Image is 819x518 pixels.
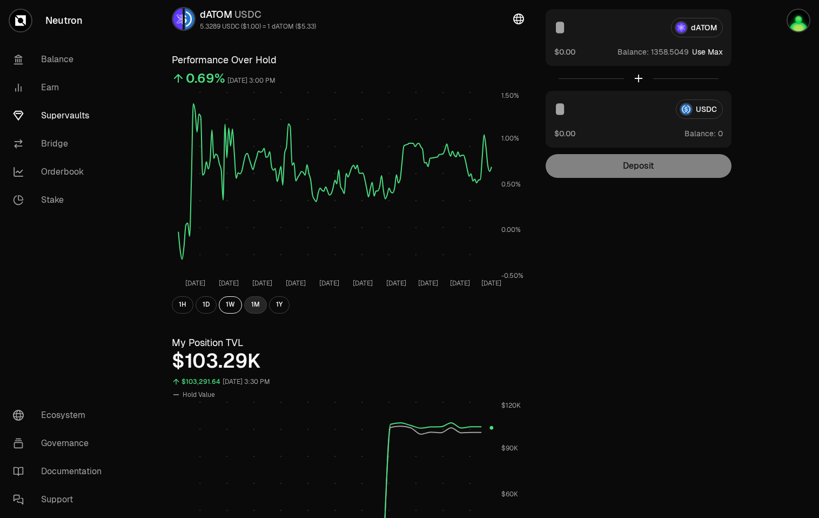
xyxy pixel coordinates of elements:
button: 1M [244,296,267,314]
a: Ecosystem [4,401,117,429]
a: Stake [4,186,117,214]
tspan: $60K [501,489,518,498]
button: 1Y [269,296,290,314]
button: $0.00 [554,46,575,57]
div: [DATE] 3:30 PM [223,376,270,388]
a: Earn [4,74,117,102]
button: Use Max [692,47,723,57]
tspan: [DATE] [418,279,438,288]
tspan: -0.50% [501,271,523,280]
tspan: $120K [501,401,521,410]
tspan: [DATE] [353,279,373,288]
a: Balance [4,45,117,74]
h3: Performance Over Hold [172,52,524,68]
div: dATOM [200,7,316,22]
h3: My Position TVL [172,335,524,350]
tspan: [DATE] [219,279,239,288]
button: $0.00 [554,128,575,139]
a: Documentation [4,457,117,486]
tspan: [DATE] [450,279,470,288]
tspan: [DATE] [252,279,272,288]
img: dATOM Logo [173,8,183,30]
div: 5.3289 USDC ($1.00) = 1 dATOM ($5.33) [200,22,316,31]
div: $103,291.64 [182,376,220,388]
span: USDC [234,8,261,21]
a: Orderbook [4,158,117,186]
span: Hold Value [183,390,215,399]
button: 1D [196,296,217,314]
tspan: [DATE] [386,279,406,288]
tspan: [DATE] [319,279,339,288]
a: Support [4,486,117,514]
tspan: $90K [501,444,518,453]
a: Governance [4,429,117,457]
tspan: 1.00% [501,134,519,143]
div: $103.29K [172,350,524,372]
tspan: [DATE] [481,279,501,288]
div: 0.69% [186,70,225,87]
span: Balance: [684,128,716,139]
a: Supervaults [4,102,117,130]
tspan: 0.50% [501,180,521,189]
button: 1W [219,296,242,314]
img: USDC Logo [185,8,194,30]
tspan: [DATE] [185,279,205,288]
tspan: [DATE] [286,279,306,288]
tspan: 0.00% [501,225,521,234]
span: Balance: [617,47,649,57]
div: [DATE] 3:00 PM [227,75,276,87]
img: brainKID [788,10,809,31]
button: 1H [172,296,193,314]
tspan: 1.50% [501,91,519,100]
a: Bridge [4,130,117,158]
